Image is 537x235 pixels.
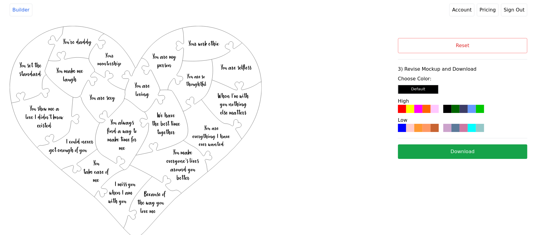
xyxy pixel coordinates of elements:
[220,108,247,117] text: else matters
[186,80,206,88] text: thoughtful
[93,159,100,167] text: You
[83,167,109,176] text: take care of
[105,52,114,59] text: Your
[20,61,42,69] text: You set the
[398,38,527,53] button: Reset
[30,104,60,113] text: You show me a
[93,175,99,184] text: me
[57,66,83,75] text: You make me
[144,190,166,198] text: Because of
[115,180,136,188] text: I miss you
[218,92,249,100] text: When I’m with
[98,60,122,67] text: mentorship
[398,75,527,82] label: Choose Color:
[157,111,175,119] text: We have
[152,119,180,128] text: the best time
[167,156,199,165] text: everyone’s lives
[49,146,87,154] text: get enough of you
[398,144,527,159] button: Download
[10,4,32,16] a: Builder
[398,98,409,104] label: High
[119,143,125,152] text: me
[63,37,92,46] text: You’re daddy
[157,128,175,136] text: together
[398,117,408,123] label: Low
[477,4,499,16] a: Pricing
[20,69,42,78] text: standard
[221,63,252,72] text: You are selfless
[176,173,190,182] text: better
[37,121,52,130] text: existed
[189,39,219,48] text: Your work ethic
[136,90,149,98] text: loving
[192,132,230,140] text: everything I have
[111,118,134,127] text: You always
[449,4,474,16] a: Account
[108,135,137,143] text: make time for
[66,137,94,146] text: I could never
[153,52,176,61] text: You are my
[26,113,64,121] text: love I didn’t know
[157,61,172,69] text: person
[173,148,192,156] text: You make
[141,207,156,215] text: love me
[199,140,224,148] text: ever wanted
[187,72,205,80] text: You are so
[411,87,425,91] small: Default
[170,165,196,173] text: around you
[108,197,127,205] text: with you
[398,66,527,73] label: 3) Revise Mockup and Download
[220,100,247,108] text: you nothing
[107,127,137,135] text: find a way to
[501,4,527,16] button: Sign Out
[137,198,164,207] text: the way you
[135,81,150,90] text: You are
[90,93,115,102] text: You are sexy
[109,188,133,197] text: when I am
[204,124,219,132] text: You are
[63,75,77,83] text: laugh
